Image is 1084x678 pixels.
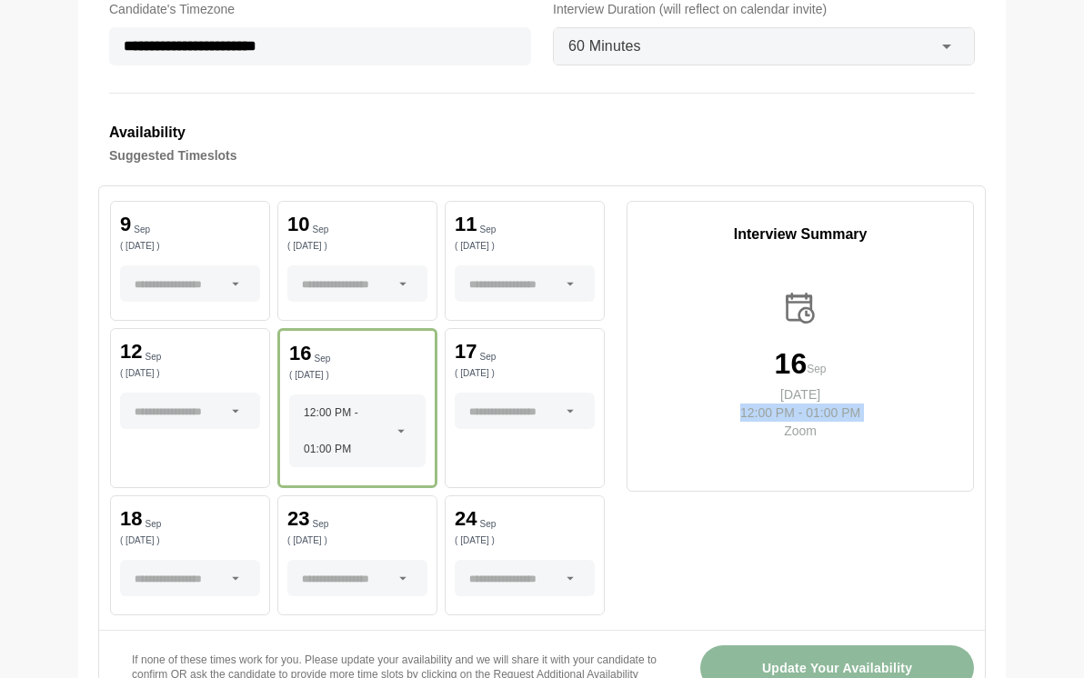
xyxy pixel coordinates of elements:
p: 9 [120,214,131,234]
span: 60 Minutes [568,35,641,58]
p: 11 [455,214,477,234]
p: 16 [289,344,311,364]
p: ( [DATE] ) [455,536,595,545]
p: Sep [480,520,497,529]
h4: Suggested Timeslots [109,145,975,166]
p: Sep [807,360,826,378]
p: 12:00 PM - 01:00 PM [726,404,875,422]
p: ( [DATE] ) [455,369,595,378]
p: Sep [480,353,497,362]
p: ( [DATE] ) [289,371,426,380]
p: [DATE] [726,385,875,404]
h3: Availability [109,121,975,145]
p: ( [DATE] ) [287,536,427,545]
p: 10 [287,214,309,234]
p: Sep [313,520,329,529]
p: ( [DATE] ) [120,242,260,251]
p: Zoom [726,422,875,440]
p: Sep [134,225,150,234]
p: 18 [120,509,142,529]
p: ( [DATE] ) [120,369,260,378]
p: 23 [287,509,309,529]
img: calender [781,289,819,327]
span: 12:00 PM - 01:00 PM [304,394,387,467]
p: Sep [145,353,161,362]
p: Sep [480,225,497,234]
p: 24 [455,509,477,529]
p: ( [DATE] ) [287,242,427,251]
p: Sep [315,354,331,364]
p: Sep [313,225,329,234]
p: ( [DATE] ) [120,536,260,545]
p: Sep [145,520,161,529]
p: 12 [120,342,142,362]
p: Interview Summary [627,224,973,245]
p: 17 [455,342,477,362]
p: 16 [775,349,808,378]
p: ( [DATE] ) [455,242,595,251]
